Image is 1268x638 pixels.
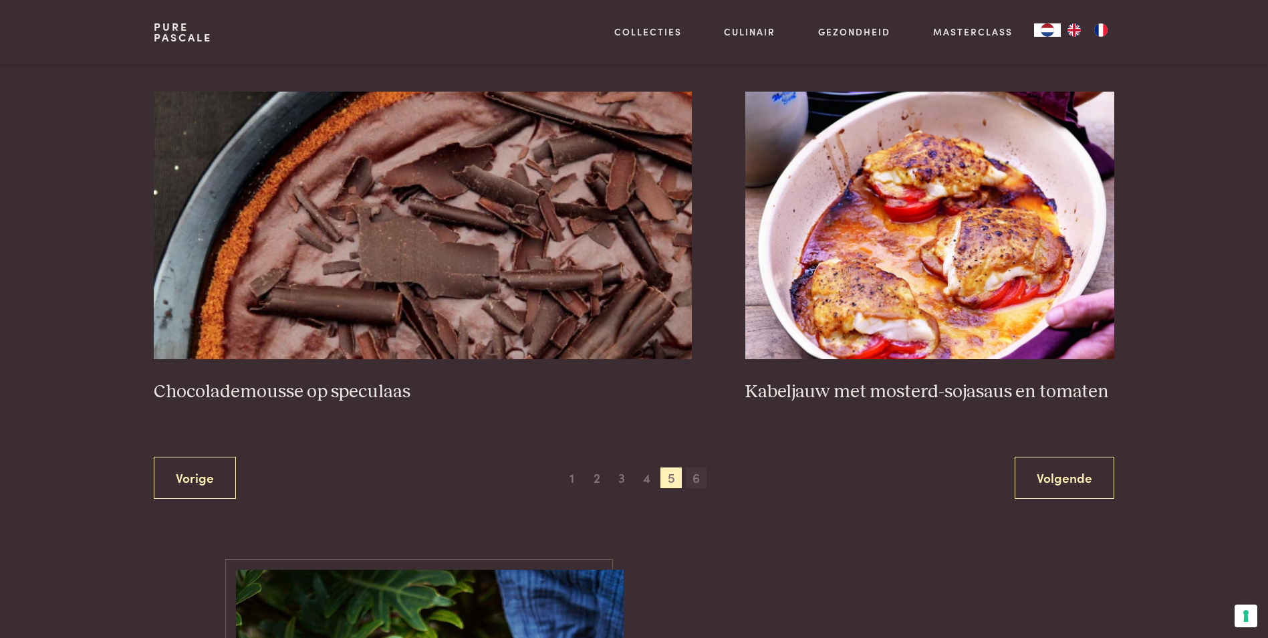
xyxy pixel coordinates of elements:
[1061,23,1088,37] a: EN
[745,92,1114,359] img: Kabeljauw met mosterd-sojasaus en tomaten
[586,467,608,489] span: 2
[154,381,692,404] h3: Chocolademousse op speculaas
[611,467,632,489] span: 3
[154,21,212,43] a: PurePascale
[614,25,682,39] a: Collecties
[1015,457,1114,499] a: Volgende
[1235,605,1257,627] button: Uw voorkeuren voor toestemming voor trackingtechnologieën
[745,92,1114,403] a: Kabeljauw met mosterd-sojasaus en tomaten Kabeljauw met mosterd-sojasaus en tomaten
[724,25,775,39] a: Culinair
[660,467,682,489] span: 5
[1034,23,1061,37] a: NL
[636,467,657,489] span: 4
[1061,23,1114,37] ul: Language list
[154,92,692,359] img: Chocolademousse op speculaas
[745,381,1114,404] h3: Kabeljauw met mosterd-sojasaus en tomaten
[933,25,1013,39] a: Masterclass
[1034,23,1114,37] aside: Language selected: Nederlands
[686,467,707,489] span: 6
[154,92,692,403] a: Chocolademousse op speculaas Chocolademousse op speculaas
[154,457,236,499] a: Vorige
[1034,23,1061,37] div: Language
[561,467,583,489] span: 1
[818,25,890,39] a: Gezondheid
[1088,23,1114,37] a: FR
